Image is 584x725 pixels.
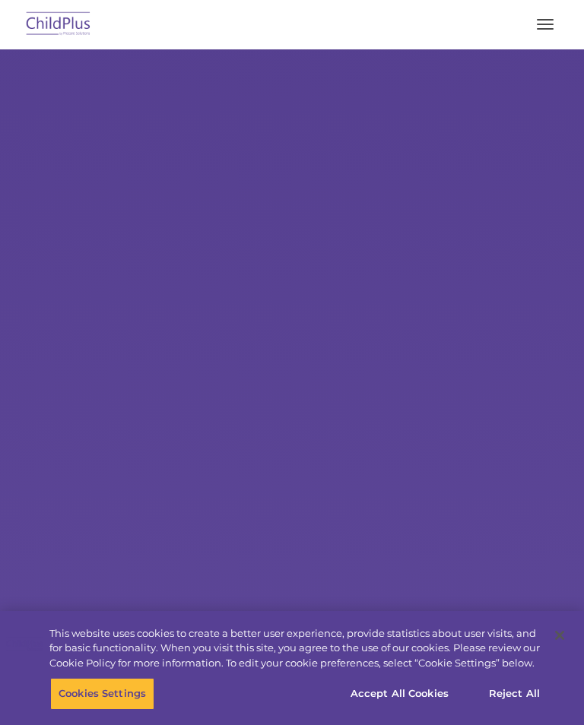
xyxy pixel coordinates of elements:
[467,678,562,710] button: Reject All
[23,7,94,43] img: ChildPlus by Procare Solutions
[342,678,457,710] button: Accept All Cookies
[543,619,576,652] button: Close
[50,678,154,710] button: Cookies Settings
[49,626,543,671] div: This website uses cookies to create a better user experience, provide statistics about user visit...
